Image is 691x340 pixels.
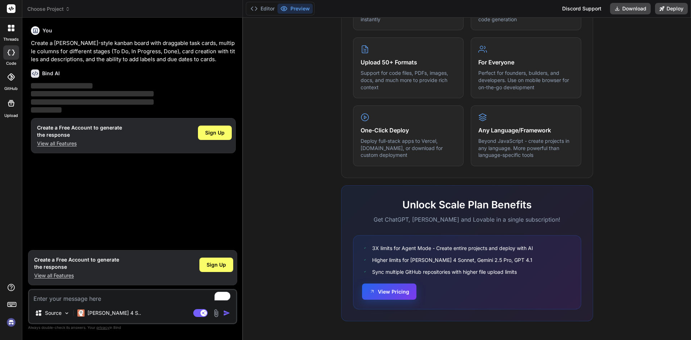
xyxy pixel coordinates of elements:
[37,124,122,139] h1: Create a Free Account to generate the response
[4,86,18,92] label: GitHub
[372,268,517,276] span: Sync multiple GitHub repositories with higher file upload limits
[362,284,416,300] button: View Pricing
[207,261,226,268] span: Sign Up
[353,215,581,224] p: Get ChatGPT, [PERSON_NAME] and Lovable in a single subscription!
[4,113,18,119] label: Upload
[205,129,225,136] span: Sign Up
[31,83,92,89] span: ‌
[361,58,456,67] h4: Upload 50+ Formats
[361,126,456,135] h4: One-Click Deploy
[31,91,154,96] span: ‌
[361,69,456,91] p: Support for code files, PDFs, images, docs, and much more to provide rich context
[6,60,16,67] label: code
[87,309,141,317] p: [PERSON_NAME] 4 S..
[248,4,277,14] button: Editor
[31,107,62,113] span: ‌
[27,5,70,13] span: Choose Project
[478,69,574,91] p: Perfect for founders, builders, and developers. Use on mobile browser for on-the-go development
[31,39,236,64] p: Create a [PERSON_NAME]-style kanban board with draggable task cards, multiple columns for differe...
[42,70,60,77] h6: Bind AI
[28,324,237,331] p: Always double-check its answers. Your in Bind
[277,4,313,14] button: Preview
[610,3,651,14] button: Download
[3,36,19,42] label: threads
[212,309,220,317] img: attachment
[372,256,532,264] span: Higher limits for [PERSON_NAME] 4 Sonnet, Gemini 2.5 Pro, GPT 4.1
[37,140,122,147] p: View all Features
[223,309,230,317] img: icon
[5,316,17,328] img: signin
[478,126,574,135] h4: Any Language/Framework
[77,309,85,317] img: Claude 4 Sonnet
[478,137,574,159] p: Beyond JavaScript - create projects in any language. More powerful than language-specific tools
[353,197,581,212] h2: Unlock Scale Plan Benefits
[655,3,688,14] button: Deploy
[64,310,70,316] img: Pick Models
[31,99,154,105] span: ‌
[34,256,119,271] h1: Create a Free Account to generate the response
[29,290,236,303] textarea: To enrich screen reader interactions, please activate Accessibility in Grammarly extension settings
[42,27,52,34] h6: You
[372,244,533,252] span: 3X limits for Agent Mode - Create entire projects and deploy with AI
[96,325,109,330] span: privacy
[478,58,574,67] h4: For Everyone
[34,272,119,279] p: View all Features
[45,309,62,317] p: Source
[361,137,456,159] p: Deploy full-stack apps to Vercel, [DOMAIN_NAME], or download for custom deployment
[558,3,606,14] div: Discord Support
